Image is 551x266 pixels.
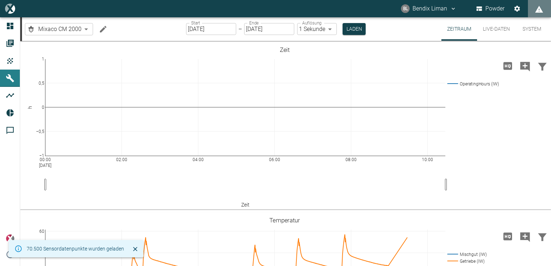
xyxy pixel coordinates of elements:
[511,2,524,15] button: Einstellungen
[27,242,124,255] div: 70.500 Sensordatenpunkte wurden geladen
[6,234,14,243] img: Xplore Logo
[441,17,477,41] button: Zeitraum
[186,23,236,35] input: DD.MM.YYYY
[130,244,141,254] button: Schließen
[516,227,534,246] button: Kommentar hinzufügen
[191,20,200,26] label: Start
[238,25,242,33] p: –
[302,20,322,26] label: Auflösung
[38,25,81,33] span: Mixaco CM 2000
[400,2,458,15] button: bendix.liman@kansaihelios-cws.de
[244,23,294,35] input: DD.MM.YYYY
[249,20,259,26] label: Ende
[297,23,337,35] div: 1 Sekunde
[516,57,534,75] button: Kommentar hinzufügen
[96,22,110,36] button: Machine bearbeiten
[343,23,366,35] button: Laden
[516,17,548,41] button: System
[499,232,516,239] span: Hohe Auflösung
[401,4,410,13] div: BL
[5,4,15,13] img: logo
[27,25,81,34] a: Mixaco CM 2000
[499,62,516,69] span: Hohe Auflösung
[534,57,551,75] button: Daten filtern
[475,2,506,15] button: Powder
[477,17,516,41] button: Live-Daten
[534,227,551,246] button: Daten filtern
